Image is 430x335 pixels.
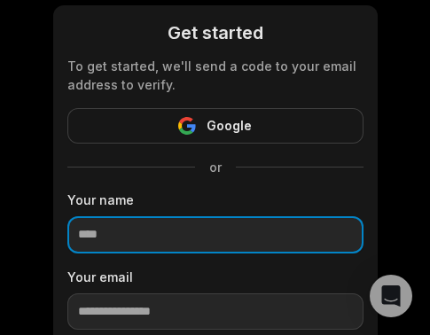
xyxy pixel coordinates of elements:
[370,275,412,317] div: Open Intercom Messenger
[67,108,364,144] button: Google
[207,115,252,136] span: Google
[195,158,236,176] span: or
[67,57,364,94] div: To get started, we'll send a code to your email address to verify.
[67,191,364,209] label: Your name
[67,19,364,46] div: Get started
[67,268,364,286] label: Your email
